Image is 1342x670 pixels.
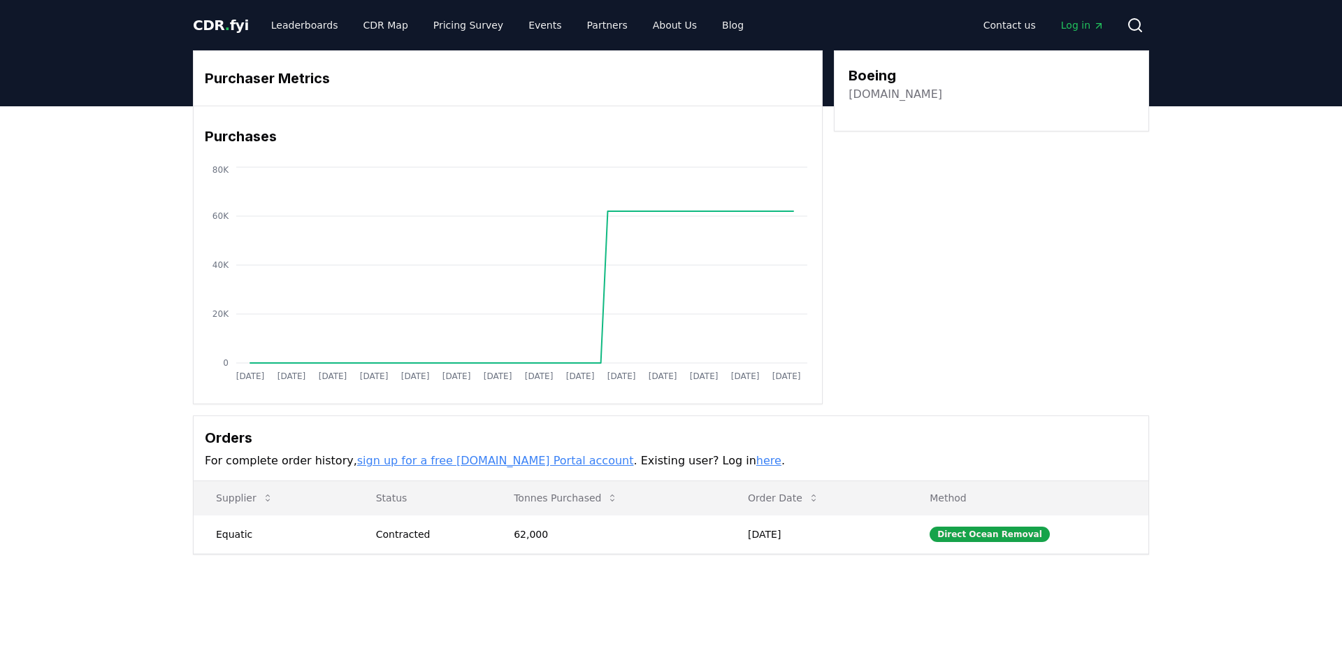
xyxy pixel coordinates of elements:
tspan: [DATE] [236,371,265,381]
p: Status [365,491,480,505]
tspan: [DATE] [649,371,677,381]
tspan: 60K [212,211,229,221]
tspan: [DATE] [401,371,430,381]
td: Equatic [194,515,354,553]
tspan: [DATE] [277,371,306,381]
tspan: [DATE] [360,371,389,381]
td: 62,000 [491,515,726,553]
div: Contracted [376,527,480,541]
h3: Purchaser Metrics [205,68,811,89]
p: For complete order history, . Existing user? Log in . [205,452,1137,469]
a: sign up for a free [DOMAIN_NAME] Portal account [357,454,634,467]
a: CDR.fyi [193,15,249,35]
h3: Orders [205,427,1137,448]
p: Method [918,491,1137,505]
tspan: [DATE] [319,371,347,381]
h3: Purchases [205,126,811,147]
a: Log in [1050,13,1116,38]
a: CDR Map [352,13,419,38]
button: Tonnes Purchased [503,484,629,512]
button: Order Date [737,484,830,512]
a: Pricing Survey [422,13,514,38]
tspan: 0 [223,358,229,368]
a: here [756,454,781,467]
a: [DOMAIN_NAME] [849,86,942,103]
tspan: 20K [212,309,229,319]
tspan: [DATE] [690,371,719,381]
a: Leaderboards [260,13,349,38]
span: . [225,17,230,34]
nav: Main [260,13,755,38]
span: Log in [1061,18,1104,32]
a: Blog [711,13,755,38]
tspan: [DATE] [525,371,554,381]
tspan: [DATE] [607,371,636,381]
h3: Boeing [849,65,942,86]
button: Supplier [205,484,284,512]
tspan: [DATE] [731,371,760,381]
tspan: 80K [212,165,229,175]
a: Events [517,13,572,38]
a: About Us [642,13,708,38]
div: Direct Ocean Removal [930,527,1050,542]
tspan: [DATE] [484,371,512,381]
a: Contact us [972,13,1047,38]
nav: Main [972,13,1116,38]
tspan: [DATE] [772,371,801,381]
td: [DATE] [726,515,907,553]
a: Partners [576,13,639,38]
tspan: [DATE] [566,371,595,381]
tspan: 40K [212,260,229,270]
span: CDR fyi [193,17,249,34]
tspan: [DATE] [442,371,471,381]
